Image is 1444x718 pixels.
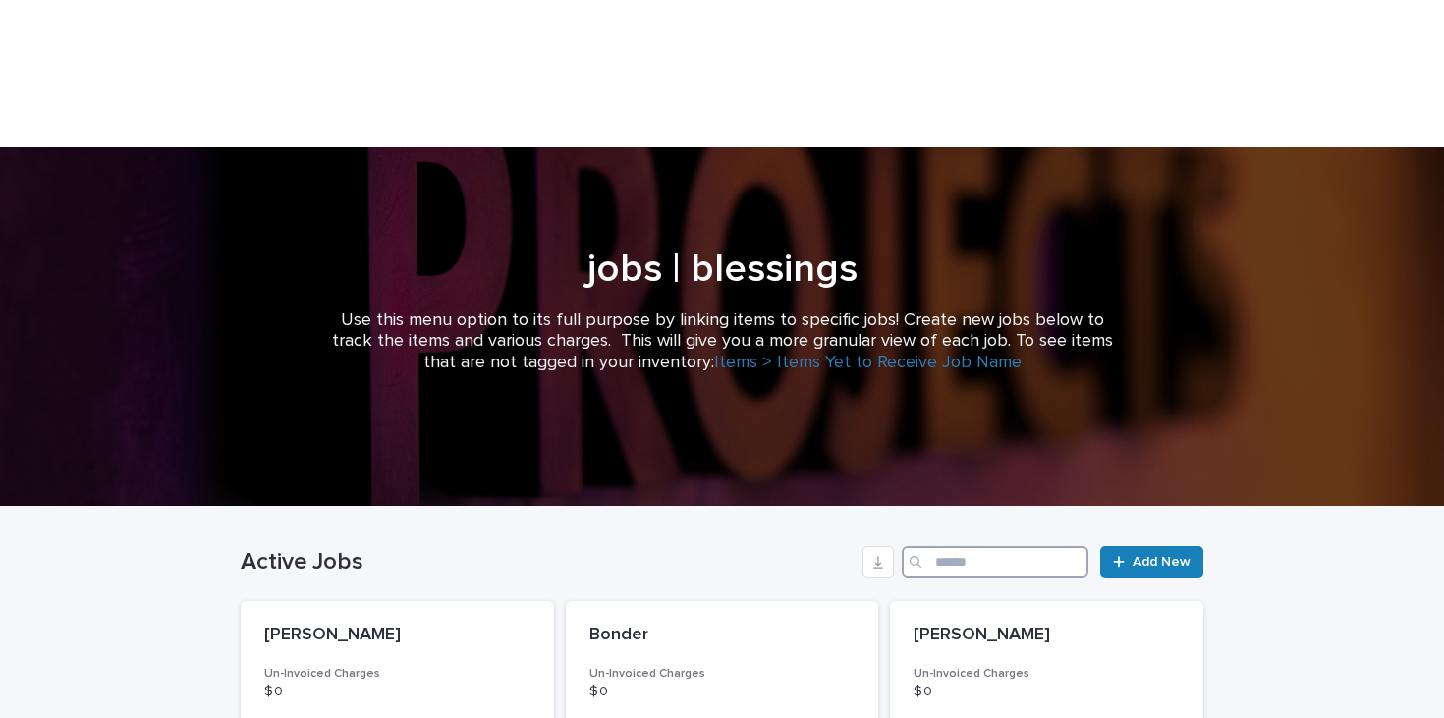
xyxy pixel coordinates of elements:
h3: Un-Invoiced Charges [914,666,1180,682]
a: Add New [1100,546,1203,578]
h3: Un-Invoiced Charges [589,666,856,682]
p: Use this menu option to its full purpose by linking items to specific jobs! Create new jobs below... [329,310,1115,374]
p: [PERSON_NAME] [914,625,1180,646]
p: [PERSON_NAME] [264,625,530,646]
p: $ 0 [589,684,856,700]
input: Search [902,546,1088,578]
p: Bonder [589,625,856,646]
h3: Un-Invoiced Charges [264,666,530,682]
p: $ 0 [264,684,530,700]
p: $ 0 [914,684,1180,700]
a: Items > Items Yet to Receive Job Name [714,354,1022,371]
h1: Active Jobs [241,548,855,577]
h1: jobs | blessings [241,246,1203,293]
span: Add New [1133,555,1191,569]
